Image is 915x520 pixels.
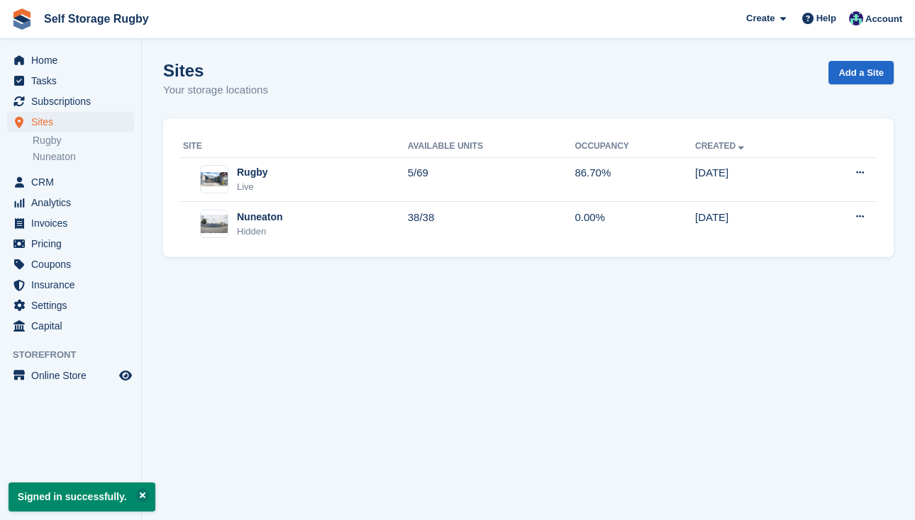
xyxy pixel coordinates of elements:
[7,316,134,336] a: menu
[695,202,810,246] td: [DATE]
[38,7,155,30] a: Self Storage Rugby
[33,150,134,164] a: Nuneaton
[31,316,116,336] span: Capital
[31,295,116,315] span: Settings
[575,135,695,158] th: Occupancy
[33,134,134,147] a: Rugby
[695,141,747,151] a: Created
[31,234,116,254] span: Pricing
[180,135,408,158] th: Site
[7,112,134,132] a: menu
[7,91,134,111] a: menu
[7,254,134,274] a: menu
[7,234,134,254] a: menu
[575,202,695,246] td: 0.00%
[408,135,575,158] th: Available Units
[849,11,863,26] img: Chris Palmer
[7,71,134,91] a: menu
[31,50,116,70] span: Home
[31,91,116,111] span: Subscriptions
[117,367,134,384] a: Preview store
[201,215,228,233] img: Image of Nuneaton site
[31,254,116,274] span: Coupons
[237,210,283,225] div: Nuneaton
[31,71,116,91] span: Tasks
[7,172,134,192] a: menu
[7,213,134,233] a: menu
[816,11,836,26] span: Help
[31,213,116,233] span: Invoices
[408,202,575,246] td: 38/38
[237,225,283,239] div: Hidden
[31,275,116,295] span: Insurance
[7,50,134,70] a: menu
[7,193,134,213] a: menu
[237,165,268,180] div: Rugby
[237,180,268,194] div: Live
[31,112,116,132] span: Sites
[11,9,33,30] img: stora-icon-8386f47178a22dfd0bd8f6a31ec36ba5ce8667c1dd55bd0f319d3a0aa187defe.svg
[575,157,695,202] td: 86.70%
[31,172,116,192] span: CRM
[9,482,155,511] p: Signed in successfully.
[7,275,134,295] a: menu
[31,366,116,385] span: Online Store
[13,348,141,362] span: Storefront
[408,157,575,202] td: 5/69
[7,295,134,315] a: menu
[828,61,894,84] a: Add a Site
[865,12,902,26] span: Account
[31,193,116,213] span: Analytics
[163,82,268,98] p: Your storage locations
[163,61,268,80] h1: Sites
[746,11,775,26] span: Create
[7,366,134,385] a: menu
[201,172,228,186] img: Image of Rugby site
[695,157,810,202] td: [DATE]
